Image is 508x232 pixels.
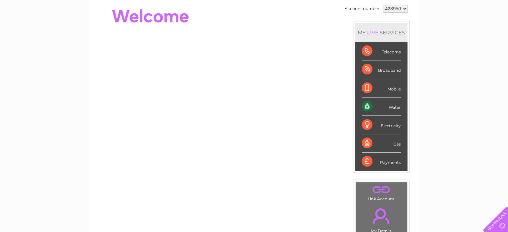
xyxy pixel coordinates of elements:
a: Log out [486,28,502,33]
a: Water [390,28,403,33]
td: Account number [343,3,381,14]
div: MY SERVICES [355,23,407,42]
a: . [357,204,405,228]
a: Energy [407,28,422,33]
div: Broadband [362,60,401,79]
a: . [357,184,405,196]
a: 0333 014 3131 [382,3,428,12]
div: Clear Business is a trading name of Verastar Limited (registered in [GEOGRAPHIC_DATA] No. 3667643... [97,4,412,32]
div: Payments [362,153,401,171]
div: Telecoms [362,42,401,60]
img: logo.png [18,17,52,38]
div: Water [362,97,401,116]
div: Electricity [362,116,401,134]
a: Telecoms [426,28,446,33]
a: Contact [464,28,480,33]
div: LIVE [366,29,380,36]
div: Gas [362,134,401,153]
a: Blog [450,28,460,33]
td: Link Account [355,182,407,203]
div: Mobile [362,79,401,97]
